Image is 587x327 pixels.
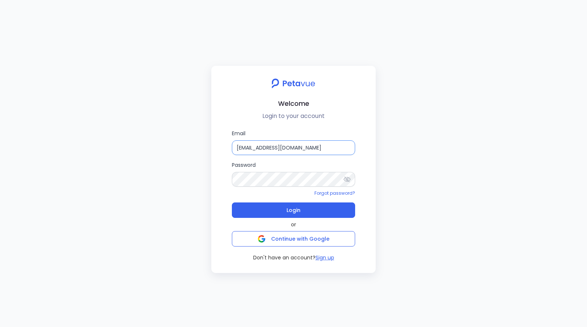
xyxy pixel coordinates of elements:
[217,112,370,121] p: Login to your account
[232,172,355,186] input: Password
[232,140,355,155] input: Email
[253,254,316,261] span: Don't have an account?
[291,221,296,228] span: or
[217,98,370,109] h2: Welcome
[232,129,355,155] label: Email
[314,190,355,196] a: Forgot password?
[267,75,320,92] img: petavue logo
[232,231,355,247] button: Continue with Google
[316,254,334,261] button: Sign up
[232,161,355,186] label: Password
[271,235,329,242] span: Continue with Google
[232,202,355,218] button: Login
[287,205,300,215] span: Login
